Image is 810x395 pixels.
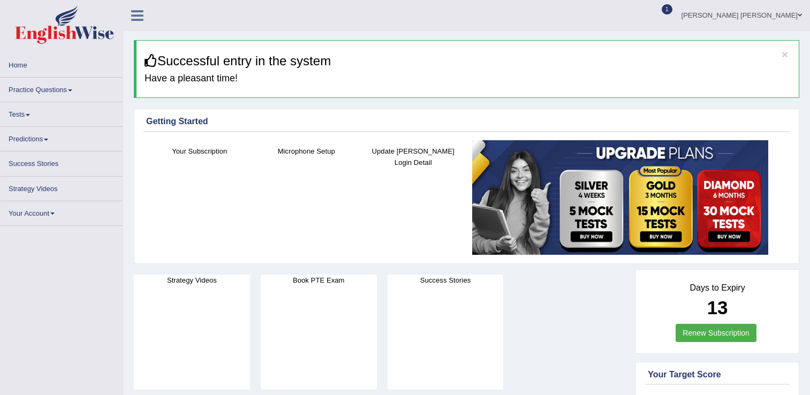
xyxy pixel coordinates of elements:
[152,146,248,157] h4: Your Subscription
[146,115,787,128] div: Getting Started
[365,146,461,168] h4: Update [PERSON_NAME] Login Detail
[1,78,123,98] a: Practice Questions
[1,102,123,123] a: Tests
[388,275,504,286] h4: Success Stories
[145,73,791,84] h4: Have a pleasant time!
[1,201,123,222] a: Your Account
[782,49,788,60] button: ×
[472,140,768,255] img: small5.jpg
[648,283,787,293] h4: Days to Expiry
[648,368,787,381] div: Your Target Score
[662,4,672,14] span: 1
[1,151,123,172] a: Success Stories
[261,275,377,286] h4: Book PTE Exam
[1,127,123,148] a: Predictions
[707,297,728,318] b: 13
[134,275,250,286] h4: Strategy Videos
[676,324,756,342] a: Renew Subscription
[145,54,791,68] h3: Successful entry in the system
[1,177,123,197] a: Strategy Videos
[1,53,123,74] a: Home
[259,146,355,157] h4: Microphone Setup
